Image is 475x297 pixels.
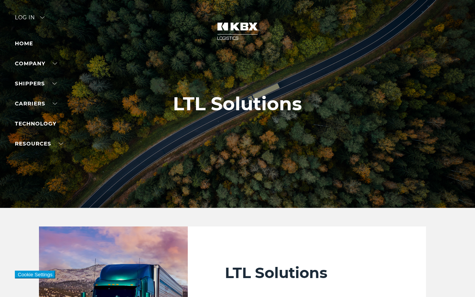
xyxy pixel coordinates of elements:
[225,264,389,282] h2: LTL Solutions
[438,261,475,297] iframe: Chat Widget
[173,93,302,115] h1: LTL Solutions
[40,16,45,19] img: arrow
[210,15,265,48] img: kbx logo
[15,100,57,107] a: Carriers
[15,15,45,26] div: Log in
[15,271,55,278] button: Cookie Settings
[15,80,57,87] a: SHIPPERS
[15,40,33,47] a: Home
[15,140,63,147] a: RESOURCES
[15,60,57,67] a: Company
[15,120,56,127] a: Technology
